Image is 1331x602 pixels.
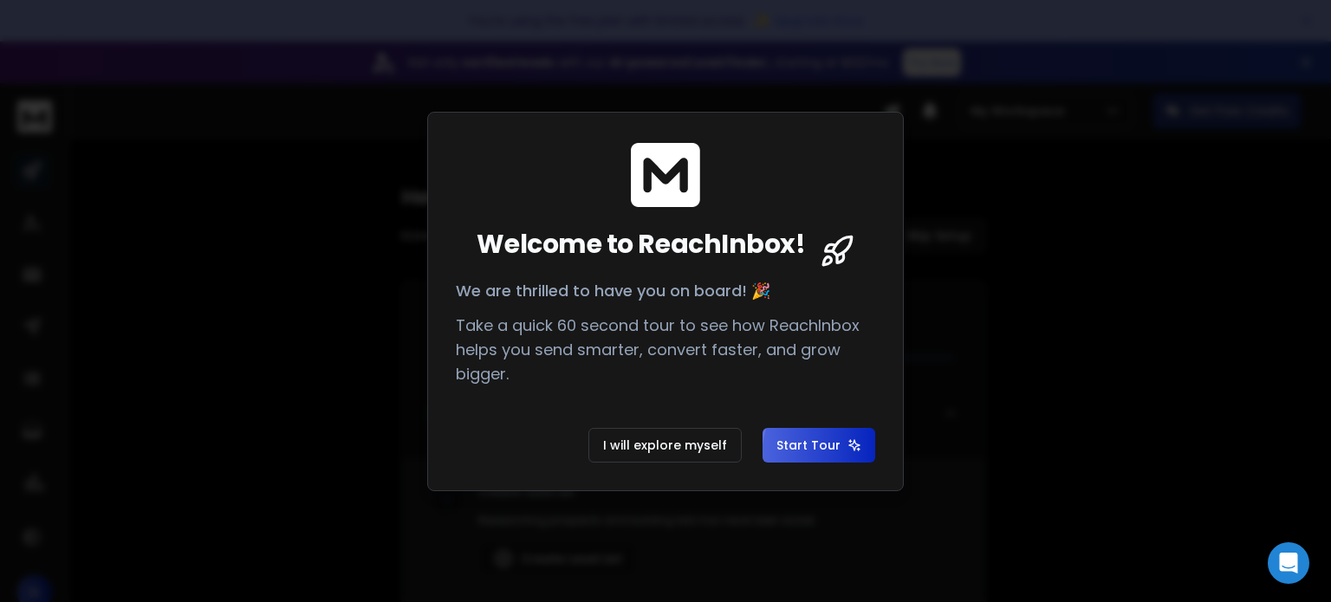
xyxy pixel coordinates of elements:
p: We are thrilled to have you on board! 🎉 [456,279,875,303]
button: Start Tour [763,428,875,463]
button: I will explore myself [588,428,742,463]
span: Welcome to ReachInbox! [477,229,805,260]
p: Take a quick 60 second tour to see how ReachInbox helps you send smarter, convert faster, and gro... [456,314,875,386]
span: Start Tour [776,437,861,454]
div: Open Intercom Messenger [1268,542,1309,584]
